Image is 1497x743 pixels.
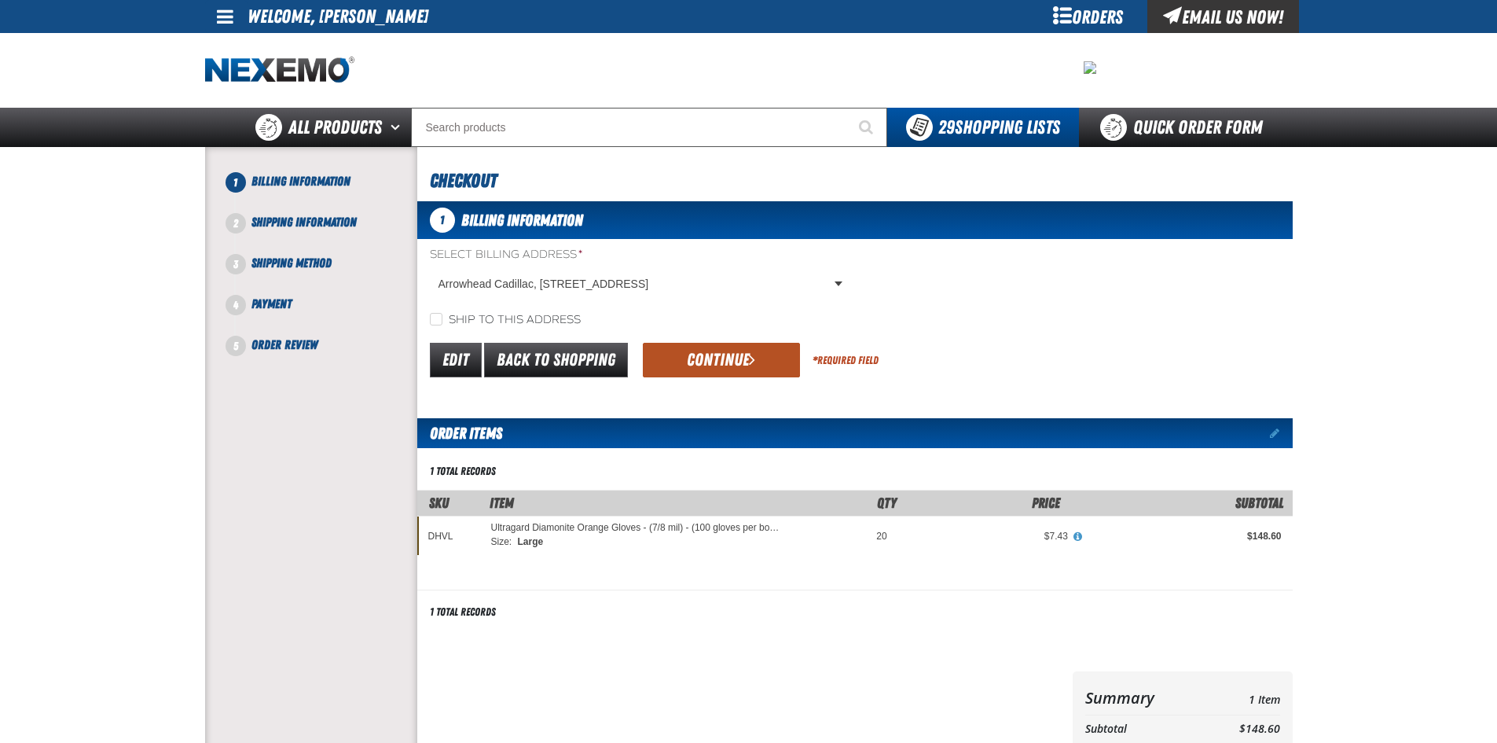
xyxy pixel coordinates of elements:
td: DHVL [417,516,480,555]
label: Ship to this address [430,313,581,328]
span: Item [490,495,514,511]
a: SKU [429,495,449,511]
a: Edit items [1270,428,1293,439]
img: 78e660a0e78809e0bc1a0909468facc3.png [1084,61,1096,74]
a: Back to Shopping [484,343,628,377]
button: View All Prices for Ultragard Diamonite Orange Gloves - (7/8 mil) - (100 gloves per box MIN 10 bo... [1068,530,1088,544]
div: $7.43 [909,530,1068,543]
a: Quick Order Form [1079,108,1292,147]
button: Continue [643,343,800,377]
span: Subtotal [1235,495,1283,511]
button: You have 29 Shopping Lists. Open to view details [887,108,1079,147]
li: Shipping Method. Step 3 of 5. Not Completed [236,254,417,295]
h2: Order Items [417,418,502,448]
nav: Checkout steps. Current step is Billing Information. Step 1 of 5 [224,172,417,355]
li: Billing Information. Step 1 of 5. Not Completed [236,172,417,213]
span: Shipping Method [251,256,332,270]
div: 1 total records [430,464,496,479]
span: Price [1032,495,1060,511]
span: Qty [877,495,897,511]
span: 5 [226,336,246,356]
img: Nexemo logo [205,57,354,84]
span: Large [516,536,544,547]
li: Payment. Step 4 of 5. Not Completed [236,295,417,336]
span: Size: [491,536,514,547]
th: Subtotal [1085,719,1198,740]
label: Select Billing Address [430,248,849,263]
div: 1 total records [430,605,496,620]
li: Shipping Information. Step 2 of 5. Not Completed [236,213,417,254]
a: Home [205,57,354,84]
span: Shipping Information [251,215,357,230]
div: $148.60 [1090,530,1282,543]
th: Summary [1085,684,1198,712]
span: 2 [226,213,246,234]
div: Required Field [813,353,879,368]
span: Billing Information [461,211,583,230]
span: Payment [251,296,292,311]
button: Start Searching [848,108,887,147]
span: 1 [430,208,455,233]
span: Arrowhead Cadillac, [STREET_ADDRESS] [438,276,831,292]
a: Ultragard Diamonite Orange Gloves - (7/8 mil) - (100 gloves per box MIN 10 box order) [491,523,783,534]
td: $148.60 [1197,719,1279,740]
span: Order Review [251,337,317,352]
span: 3 [226,254,246,274]
li: Order Review. Step 5 of 5. Not Completed [236,336,417,355]
input: Ship to this address [430,313,442,326]
span: Shopping Lists [938,116,1060,138]
td: 1 Item [1197,684,1279,712]
span: All Products [288,113,382,142]
span: 1 [226,172,246,193]
strong: 29 [938,116,955,138]
span: 20 [876,531,886,542]
span: Billing Information [251,174,350,189]
button: Open All Products pages [385,108,411,147]
span: 4 [226,295,246,315]
a: Edit [430,343,482,377]
span: Checkout [430,170,497,192]
input: Search [411,108,887,147]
